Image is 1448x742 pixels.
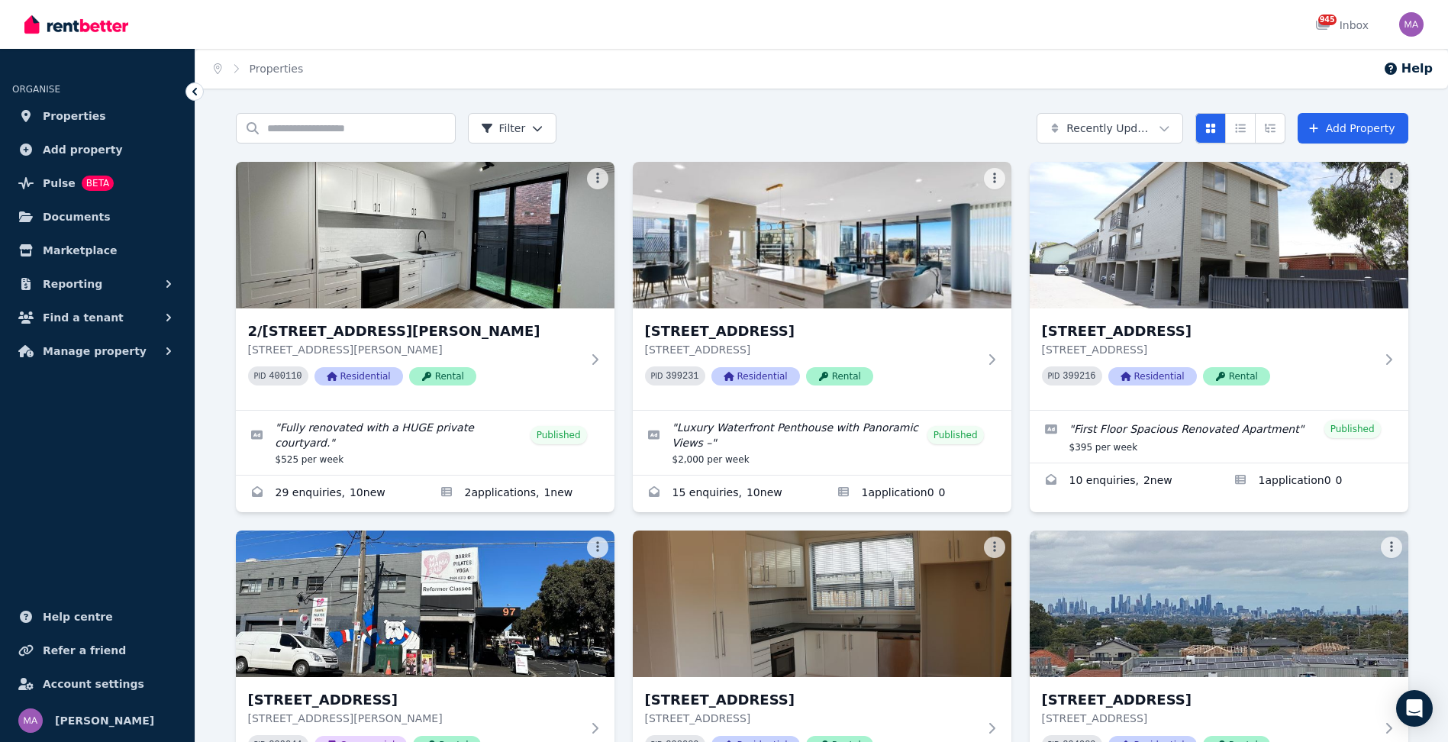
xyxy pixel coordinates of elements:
[1195,113,1285,144] div: View options
[12,134,182,165] a: Add property
[236,162,614,308] img: 2/13-15 Nicholson St, Footscray
[1063,371,1095,382] code: 399216
[1030,531,1408,677] img: 401/171 Wheatsheaf Rd, Glenroy
[1381,537,1402,558] button: More options
[1219,463,1408,500] a: Applications for 4/4 Beaumont Parade, West Footscray
[12,302,182,333] button: Find a tenant
[18,708,43,733] img: Marc Angelone
[633,162,1011,308] img: 2904/70 Lorimer St, Docklands
[12,635,182,666] a: Refer a friend
[1042,321,1375,342] h3: [STREET_ADDRESS]
[1066,121,1153,136] span: Recently Updated
[481,121,526,136] span: Filter
[633,411,1011,475] a: Edit listing: Luxury Waterfront Penthouse with Panoramic Views –
[43,107,106,125] span: Properties
[666,371,698,382] code: 399231
[425,476,614,512] a: Applications for 2/13-15 Nicholson St, Footscray
[1396,690,1433,727] div: Open Intercom Messenger
[248,342,581,357] p: [STREET_ADDRESS][PERSON_NAME]
[43,608,113,626] span: Help centre
[633,162,1011,410] a: 2904/70 Lorimer St, Docklands[STREET_ADDRESS][STREET_ADDRESS]PID 399231ResidentialRental
[645,711,978,726] p: [STREET_ADDRESS]
[250,63,304,75] a: Properties
[587,168,608,189] button: More options
[314,367,403,386] span: Residential
[645,342,978,357] p: [STREET_ADDRESS]
[1042,342,1375,357] p: [STREET_ADDRESS]
[1255,113,1285,144] button: Expanded list view
[1203,367,1270,386] span: Rental
[43,342,147,360] span: Manage property
[1030,162,1408,308] img: 4/4 Beaumont Parade, West Footscray
[43,140,123,159] span: Add property
[651,372,663,380] small: PID
[236,531,614,677] img: 67 Austin St, Seddon
[248,689,581,711] h3: [STREET_ADDRESS]
[269,371,302,382] code: 400110
[1042,711,1375,726] p: [STREET_ADDRESS]
[1048,372,1060,380] small: PID
[1383,60,1433,78] button: Help
[12,101,182,131] a: Properties
[254,372,266,380] small: PID
[43,308,124,327] span: Find a tenant
[1225,113,1256,144] button: Compact list view
[1315,18,1369,33] div: Inbox
[645,689,978,711] h3: [STREET_ADDRESS]
[236,162,614,410] a: 2/13-15 Nicholson St, Footscray2/[STREET_ADDRESS][PERSON_NAME][STREET_ADDRESS][PERSON_NAME]PID 40...
[1030,162,1408,410] a: 4/4 Beaumont Parade, West Footscray[STREET_ADDRESS][STREET_ADDRESS]PID 399216ResidentialRental
[633,476,822,512] a: Enquiries for 2904/70 Lorimer St, Docklands
[1030,411,1408,463] a: Edit listing: First Floor Spacious Renovated Apartment
[806,367,873,386] span: Rental
[24,13,128,36] img: RentBetter
[984,168,1005,189] button: More options
[248,711,581,726] p: [STREET_ADDRESS][PERSON_NAME]
[12,235,182,266] a: Marketplace
[55,711,154,730] span: [PERSON_NAME]
[43,275,102,293] span: Reporting
[236,476,425,512] a: Enquiries for 2/13-15 Nicholson St, Footscray
[12,669,182,699] a: Account settings
[1030,463,1219,500] a: Enquiries for 4/4 Beaumont Parade, West Footscray
[711,367,800,386] span: Residential
[633,531,1011,677] img: 75 Cala St, West Footscray
[12,336,182,366] button: Manage property
[984,537,1005,558] button: More options
[1298,113,1408,144] a: Add Property
[195,49,321,89] nav: Breadcrumb
[248,321,581,342] h3: 2/[STREET_ADDRESS][PERSON_NAME]
[1318,15,1337,25] span: 945
[12,84,60,95] span: ORGANISE
[43,208,111,226] span: Documents
[12,269,182,299] button: Reporting
[587,537,608,558] button: More options
[1108,367,1197,386] span: Residential
[1195,113,1226,144] button: Card view
[12,168,182,198] a: PulseBETA
[43,641,126,660] span: Refer a friend
[236,411,614,475] a: Edit listing: Fully renovated with a HUGE private courtyard.
[645,321,978,342] h3: [STREET_ADDRESS]
[822,476,1011,512] a: Applications for 2904/70 Lorimer St, Docklands
[43,241,117,260] span: Marketplace
[82,176,114,191] span: BETA
[1399,12,1424,37] img: Marc Angelone
[1037,113,1183,144] button: Recently Updated
[1381,168,1402,189] button: More options
[43,174,76,192] span: Pulse
[12,602,182,632] a: Help centre
[43,675,144,693] span: Account settings
[468,113,557,144] button: Filter
[12,202,182,232] a: Documents
[409,367,476,386] span: Rental
[1042,689,1375,711] h3: [STREET_ADDRESS]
